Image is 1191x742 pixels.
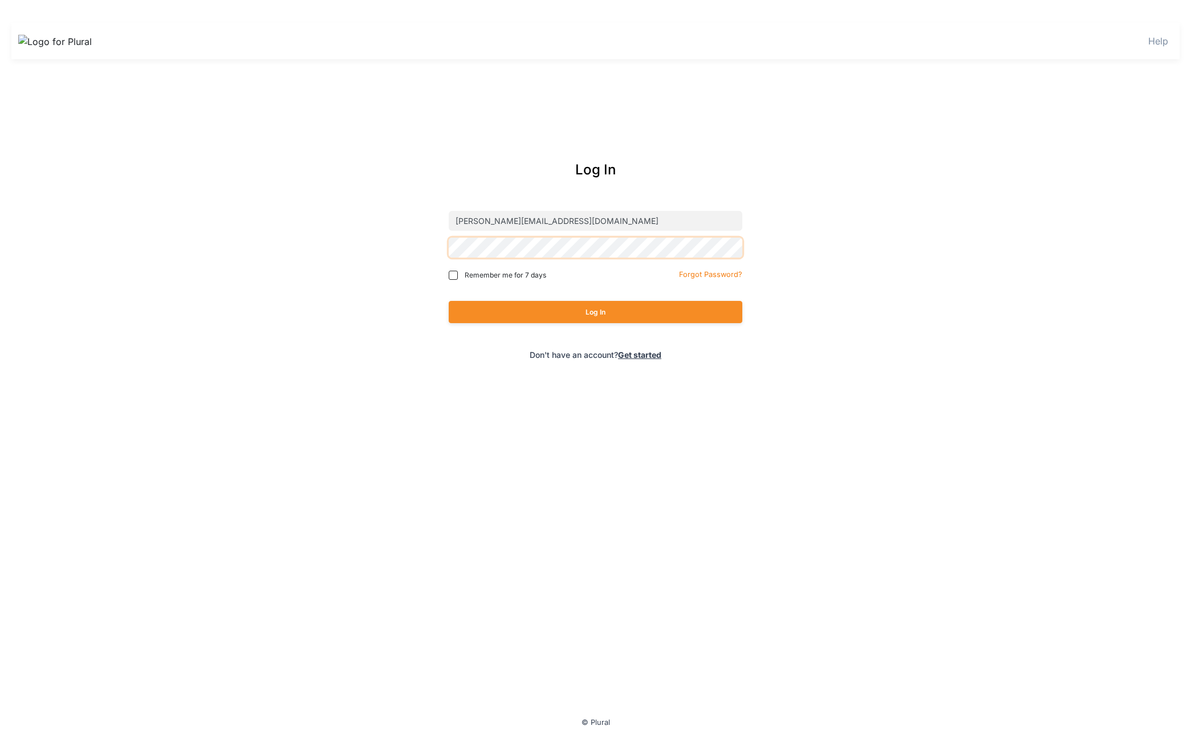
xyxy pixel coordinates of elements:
[449,301,742,323] button: Log In
[1148,35,1168,47] a: Help
[465,270,546,280] span: Remember me for 7 days
[449,211,742,231] input: Email address
[679,268,742,279] a: Forgot Password?
[18,35,98,48] img: Logo for Plural
[679,270,742,279] small: Forgot Password?
[400,349,791,361] div: Don't have an account?
[449,271,458,280] input: Remember me for 7 days
[582,718,610,727] small: © Plural
[618,350,661,360] a: Get started
[400,160,791,180] div: Log In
